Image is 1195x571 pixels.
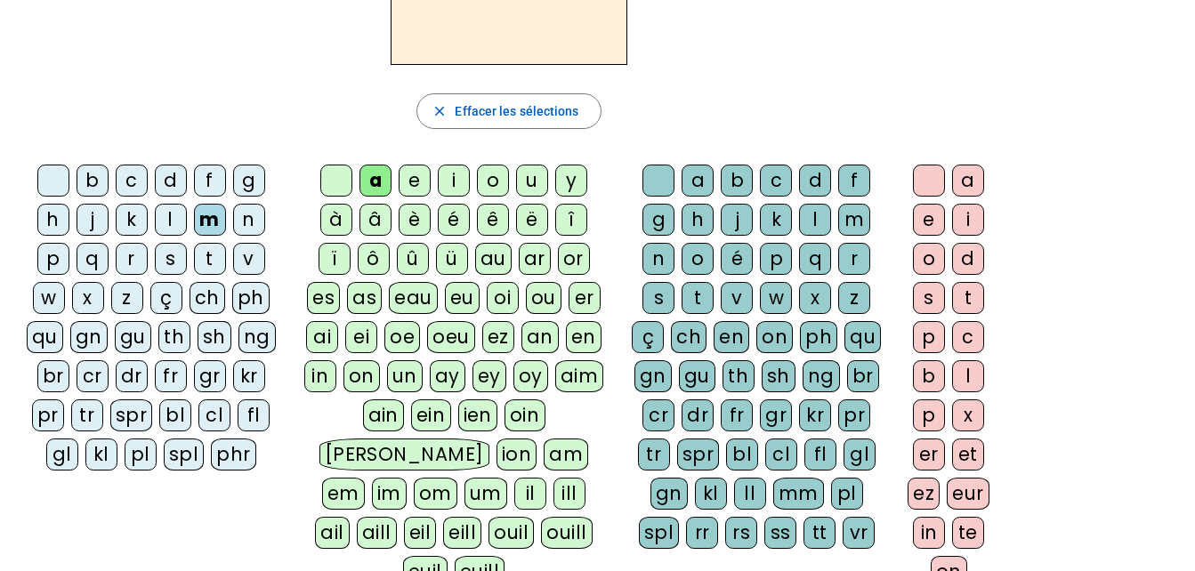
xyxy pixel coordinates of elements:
[773,478,824,510] div: mm
[756,321,793,353] div: on
[33,282,65,314] div: w
[526,282,561,314] div: ou
[544,438,588,470] div: am
[566,321,602,353] div: en
[363,399,405,431] div: ain
[725,517,757,549] div: rs
[686,517,718,549] div: rr
[150,282,182,314] div: ç
[77,165,109,197] div: b
[387,360,423,392] div: un
[682,243,714,275] div: o
[721,165,753,197] div: b
[913,321,945,353] div: p
[32,399,64,431] div: pr
[516,165,548,197] div: u
[304,360,336,392] div: in
[679,360,715,392] div: gu
[760,165,792,197] div: c
[397,243,429,275] div: û
[427,321,475,353] div: oeu
[952,282,984,314] div: t
[359,204,392,236] div: â
[477,204,509,236] div: ê
[762,360,795,392] div: sh
[913,399,945,431] div: p
[800,321,837,353] div: ph
[436,243,468,275] div: ü
[838,399,870,431] div: pr
[482,321,514,353] div: ez
[307,282,340,314] div: es
[155,360,187,392] div: fr
[198,321,231,353] div: sh
[952,517,984,549] div: te
[70,321,108,353] div: gn
[71,399,103,431] div: tr
[233,360,265,392] div: kr
[359,165,392,197] div: a
[721,204,753,236] div: j
[555,165,587,197] div: y
[723,360,755,392] div: th
[765,438,797,470] div: cl
[77,204,109,236] div: j
[760,282,792,314] div: w
[682,282,714,314] div: t
[455,101,578,122] span: Effacer les sélections
[555,360,604,392] div: aim
[194,243,226,275] div: t
[514,478,546,510] div: il
[438,165,470,197] div: i
[399,204,431,236] div: è
[320,204,352,236] div: à
[233,243,265,275] div: v
[952,321,984,353] div: c
[322,478,365,510] div: em
[952,438,984,470] div: et
[27,321,63,353] div: qu
[319,438,489,470] div: [PERSON_NAME]
[555,204,587,236] div: î
[721,399,753,431] div: fr
[838,282,870,314] div: z
[804,438,836,470] div: fl
[847,360,879,392] div: br
[682,399,714,431] div: dr
[947,478,989,510] div: eur
[372,478,407,510] div: im
[432,103,448,119] mat-icon: close
[411,399,451,431] div: ein
[232,282,270,314] div: ph
[116,204,148,236] div: k
[799,399,831,431] div: kr
[516,204,548,236] div: ë
[315,517,350,549] div: ail
[198,399,230,431] div: cl
[384,321,420,353] div: oe
[913,438,945,470] div: er
[639,517,680,549] div: spl
[913,204,945,236] div: e
[77,243,109,275] div: q
[472,360,506,392] div: ey
[190,282,225,314] div: ch
[306,321,338,353] div: ai
[634,360,672,392] div: gn
[345,321,377,353] div: ei
[233,165,265,197] div: g
[343,360,380,392] div: on
[913,517,945,549] div: in
[357,517,397,549] div: aill
[430,360,465,392] div: ay
[110,399,153,431] div: spr
[497,438,537,470] div: ion
[642,282,674,314] div: s
[115,321,151,353] div: gu
[952,165,984,197] div: a
[799,165,831,197] div: d
[726,438,758,470] div: bl
[838,204,870,236] div: m
[155,204,187,236] div: l
[404,517,437,549] div: eil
